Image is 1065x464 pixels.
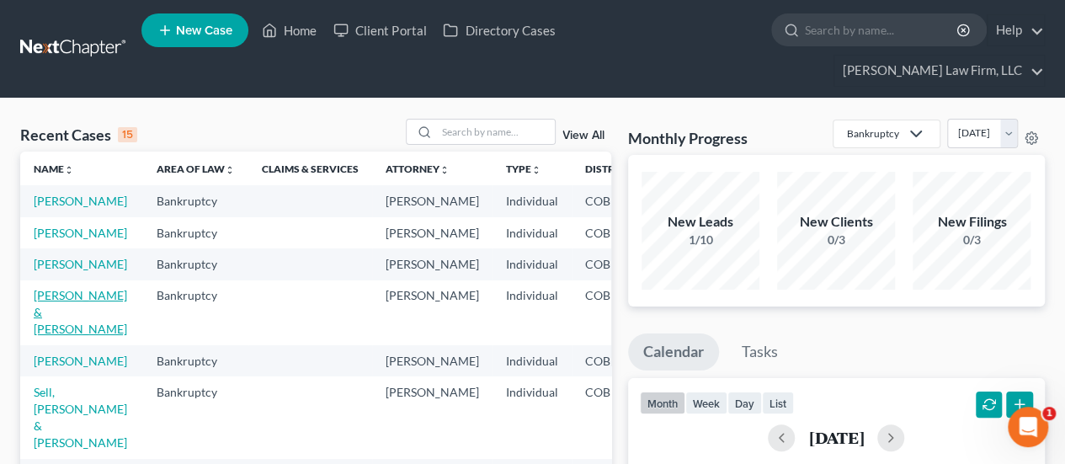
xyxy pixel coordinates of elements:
[34,226,127,240] a: [PERSON_NAME]
[642,212,759,232] div: New Leads
[325,15,434,45] a: Client Portal
[493,280,572,345] td: Individual
[572,345,654,376] td: COB
[777,232,895,248] div: 0/3
[176,24,232,37] span: New Case
[777,212,895,232] div: New Clients
[372,248,493,280] td: [PERSON_NAME]
[372,280,493,345] td: [PERSON_NAME]
[1042,407,1056,420] span: 1
[585,163,641,175] a: Districtunfold_more
[1008,407,1048,447] iframe: Intercom live chat
[493,376,572,458] td: Individual
[762,392,794,414] button: list
[437,120,555,144] input: Search by name...
[531,165,541,175] i: unfold_more
[34,288,127,336] a: [PERSON_NAME] & [PERSON_NAME]
[372,217,493,248] td: [PERSON_NAME]
[434,15,563,45] a: Directory Cases
[572,280,654,345] td: COB
[727,392,762,414] button: day
[572,248,654,280] td: COB
[372,185,493,216] td: [PERSON_NAME]
[506,163,541,175] a: Typeunfold_more
[988,15,1044,45] a: Help
[628,333,719,371] a: Calendar
[572,185,654,216] td: COB
[847,126,899,141] div: Bankruptcy
[253,15,325,45] a: Home
[118,127,137,142] div: 15
[562,130,604,141] a: View All
[143,376,248,458] td: Bankruptcy
[20,125,137,145] div: Recent Cases
[727,333,793,371] a: Tasks
[372,376,493,458] td: [PERSON_NAME]
[34,385,127,450] a: Sell, [PERSON_NAME] & [PERSON_NAME]
[834,56,1044,86] a: [PERSON_NAME] Law Firm, LLC
[493,345,572,376] td: Individual
[34,257,127,271] a: [PERSON_NAME]
[439,165,450,175] i: unfold_more
[225,165,235,175] i: unfold_more
[34,163,74,175] a: Nameunfold_more
[572,217,654,248] td: COB
[493,217,572,248] td: Individual
[808,429,864,446] h2: [DATE]
[913,212,1030,232] div: New Filings
[572,376,654,458] td: COB
[913,232,1030,248] div: 0/3
[642,232,759,248] div: 1/10
[685,392,727,414] button: week
[143,280,248,345] td: Bankruptcy
[143,185,248,216] td: Bankruptcy
[493,248,572,280] td: Individual
[640,392,685,414] button: month
[372,345,493,376] td: [PERSON_NAME]
[805,14,959,45] input: Search by name...
[34,194,127,208] a: [PERSON_NAME]
[628,128,748,148] h3: Monthly Progress
[143,217,248,248] td: Bankruptcy
[157,163,235,175] a: Area of Lawunfold_more
[248,152,372,185] th: Claims & Services
[386,163,450,175] a: Attorneyunfold_more
[64,165,74,175] i: unfold_more
[143,248,248,280] td: Bankruptcy
[143,345,248,376] td: Bankruptcy
[34,354,127,368] a: [PERSON_NAME]
[493,185,572,216] td: Individual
